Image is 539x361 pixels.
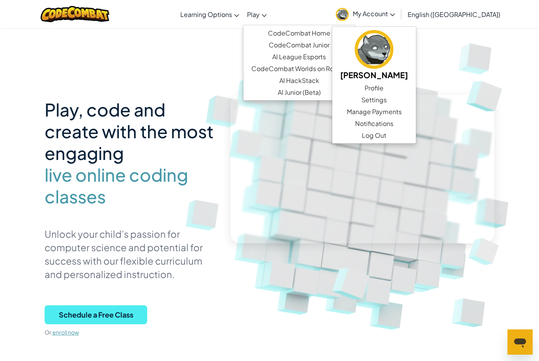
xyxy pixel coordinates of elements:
[404,4,504,25] a: English ([GEOGRAPHIC_DATA])
[353,9,395,18] span: My Account
[45,227,219,281] p: Unlock your child’s passion for computer science and potential for success with our flexible curr...
[52,329,79,336] a: enroll now
[317,245,389,316] img: Overlap cubes
[243,27,355,39] a: CodeCombat Home
[180,10,232,19] span: Learning Options
[243,4,271,25] a: Play
[45,98,213,164] span: Play, code and create with the most engaging
[456,225,514,277] img: Overlap cubes
[243,51,355,63] a: AI League Esports
[243,63,355,75] a: CodeCombat Worlds on Roblox
[332,118,416,130] a: Notifications
[408,10,500,19] span: English ([GEOGRAPHIC_DATA])
[45,164,219,207] span: live online coding classes
[355,30,393,69] img: avatar
[45,329,52,336] span: Or,
[355,119,393,128] span: Notifications
[243,75,355,86] a: AI HackStack
[336,8,349,21] img: avatar
[41,6,110,22] img: CodeCombat logo
[340,69,408,81] h5: [PERSON_NAME]
[332,130,416,141] a: Log Out
[176,4,243,25] a: Learning Options
[332,2,399,26] a: My Account
[332,106,416,118] a: Manage Payments
[332,94,416,106] a: Settings
[507,329,533,355] iframe: Button to launch messaging window, conversation in progress
[243,86,355,98] a: AI Junior (Beta)
[452,59,521,126] img: Overlap cubes
[332,82,416,94] a: Profile
[247,10,260,19] span: Play
[243,39,355,51] a: CodeCombat Junior
[45,305,147,324] button: Schedule a Free Class
[332,29,416,82] a: [PERSON_NAME]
